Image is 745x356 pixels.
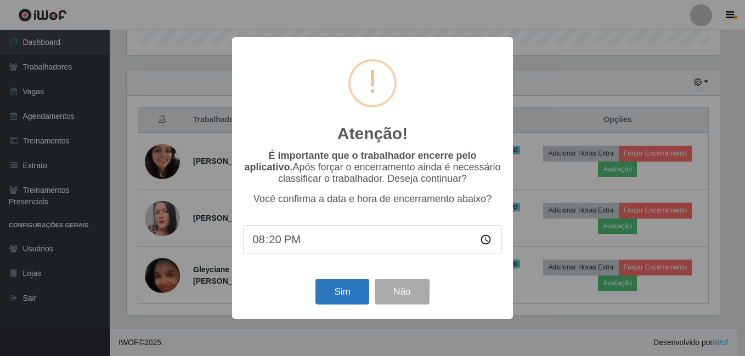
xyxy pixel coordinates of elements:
[243,150,502,185] p: Após forçar o encerramento ainda é necessário classificar o trabalhador. Deseja continuar?
[243,193,502,205] p: Você confirma a data e hora de encerramento abaixo?
[375,279,429,305] button: Não
[244,150,476,173] b: É importante que o trabalhador encerre pelo aplicativo.
[315,279,369,305] button: Sim
[337,124,408,143] h2: Atenção!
